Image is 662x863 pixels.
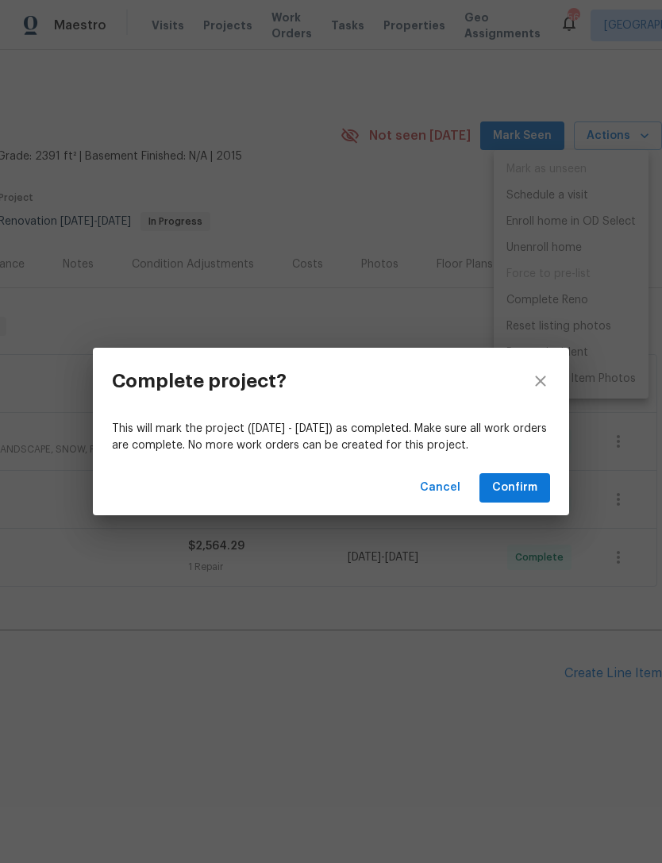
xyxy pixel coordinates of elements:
p: This will mark the project ([DATE] - [DATE]) as completed. Make sure all work orders are complete... [112,421,550,454]
button: Confirm [479,473,550,503]
span: Cancel [420,478,460,498]
span: Confirm [492,478,537,498]
button: Cancel [414,473,467,503]
button: close [512,348,569,414]
h3: Complete project? [112,370,287,392]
